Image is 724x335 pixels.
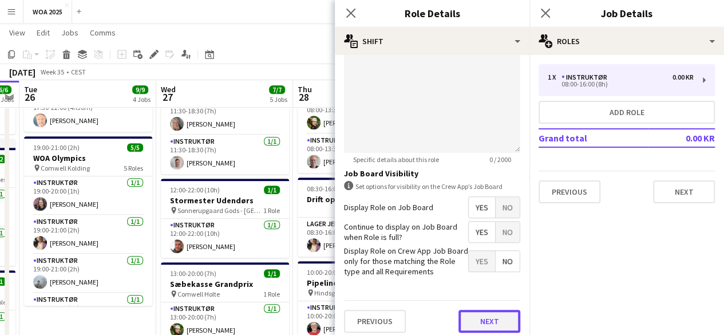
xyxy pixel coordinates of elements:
[344,181,520,192] div: Set options for visibility on the Crew App’s Job Board
[296,90,312,104] span: 28
[61,27,78,38] span: Jobs
[170,269,216,278] span: 13:00-20:00 (7h)
[161,219,289,258] app-card-role: Instruktør1/112:00-22:00 (10h)[PERSON_NAME]
[38,68,66,76] span: Week 35
[24,176,152,215] app-card-role: Instruktør1/119:00-20:00 (1h)[PERSON_NAME]
[85,25,120,40] a: Comms
[653,180,715,203] button: Next
[161,56,289,174] app-job-card: 11:30-18:30 (7h)2/2Outdoor Escape Game Borupgaard - [GEOGRAPHIC_DATA]2 RolesInstruktør1/111:30-18...
[307,268,357,277] span: 10:00-20:00 (10h)
[124,164,143,172] span: 5 Roles
[480,155,520,164] span: 0 / 2000
[672,73,694,81] div: 0.00 KR
[32,25,54,40] a: Edit
[9,27,25,38] span: View
[548,81,694,87] div: 08:00-16:00 (8h)
[57,25,83,40] a: Jobs
[344,310,406,333] button: Previous
[161,279,289,289] h3: Sæbekasse Grandprix
[22,90,37,104] span: 26
[161,96,289,135] app-card-role: Instruktør1/111:30-18:30 (7h)[PERSON_NAME]
[264,186,280,194] span: 1/1
[127,143,143,152] span: 5/5
[41,164,90,172] span: Comwell Kolding
[548,73,561,81] div: 1 x
[298,218,426,257] app-card-role: Lager Jernet1/108:30-16:00 (7h30m)[PERSON_NAME]
[335,27,529,55] div: Shift
[132,85,148,94] span: 9/9
[263,290,280,298] span: 1 Role
[496,222,520,242] span: No
[469,197,495,218] span: Yes
[539,101,715,124] button: Add role
[24,293,152,332] app-card-role: Instruktør1/119:00-21:00 (2h)
[264,269,280,278] span: 1/1
[37,27,50,38] span: Edit
[24,136,152,306] app-job-card: 19:00-21:00 (2h)5/5WOA Olympics Comwell Kolding5 RolesInstruktør1/119:00-20:00 (1h)[PERSON_NAME]I...
[24,254,152,293] app-card-role: Instruktør1/119:00-21:00 (2h)[PERSON_NAME]
[298,84,312,94] span: Thu
[71,68,86,76] div: CEST
[529,6,724,21] h3: Job Details
[161,179,289,258] app-job-card: 12:00-22:00 (10h)1/1Stormester Udendørs Sonnerupgaard Gods - [GEOGRAPHIC_DATA]1 RoleInstruktør1/1...
[458,310,520,333] button: Next
[561,73,612,81] div: Instruktør
[9,66,35,78] div: [DATE]
[307,184,366,193] span: 08:30-16:00 (7h30m)
[298,55,426,173] app-job-card: 08:00-13:30 (5h30m)2/2Optimizer Clarion - [GEOGRAPHIC_DATA]2 RolesInstruktør1/108:00-13:30 (5h30m...
[496,197,520,218] span: No
[177,206,263,215] span: Sonnerupgaard Gods - [GEOGRAPHIC_DATA]
[298,134,426,173] app-card-role: Instruktør1/108:00-13:30 (5h30m)[PERSON_NAME]
[177,290,220,298] span: Comwell Holte
[539,129,648,147] td: Grand total
[263,206,280,215] span: 1 Role
[24,84,37,94] span: Tue
[298,278,426,288] h3: Pipeline Projekt
[23,1,72,23] button: WOA 2025
[90,27,116,38] span: Comms
[344,246,468,277] label: Display Role on Crew App Job Board only for those matching the Role type and all Requirements
[270,95,287,104] div: 5 Jobs
[469,222,495,242] span: Yes
[269,85,285,94] span: 7/7
[24,153,152,163] h3: WOA Olympics
[648,129,715,147] td: 0.00 KR
[24,93,152,132] app-card-role: Instruktør1/117:30-22:00 (4h30m)[PERSON_NAME]
[161,195,289,206] h3: Stormester Udendørs
[298,95,426,134] app-card-role: Instruktør1/108:00-13:30 (5h30m)[PERSON_NAME]
[33,143,80,152] span: 19:00-21:00 (2h)
[496,251,520,271] span: No
[298,194,426,204] h3: Drift opgaver
[161,84,176,94] span: Wed
[133,95,151,104] div: 4 Jobs
[344,168,520,179] h3: Job Board Visibility
[24,215,152,254] app-card-role: Instruktør1/119:00-21:00 (2h)[PERSON_NAME]
[335,6,529,21] h3: Role Details
[469,251,495,271] span: Yes
[5,25,30,40] a: View
[298,178,426,257] app-job-card: 08:30-16:00 (7h30m)1/1Drift opgaver1 RoleLager Jernet1/108:30-16:00 (7h30m)[PERSON_NAME]
[159,90,176,104] span: 27
[529,27,724,55] div: Roles
[344,155,448,164] span: Specific details about this role
[344,202,433,212] label: Display Role on Job Board
[314,289,400,297] span: Hindsgavl slot - [GEOGRAPHIC_DATA]
[161,135,289,174] app-card-role: Instruktør1/111:30-18:30 (7h)[PERSON_NAME]
[344,222,468,242] label: Continue to display on Job Board when Role is full?
[539,180,600,203] button: Previous
[170,186,220,194] span: 12:00-22:00 (10h)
